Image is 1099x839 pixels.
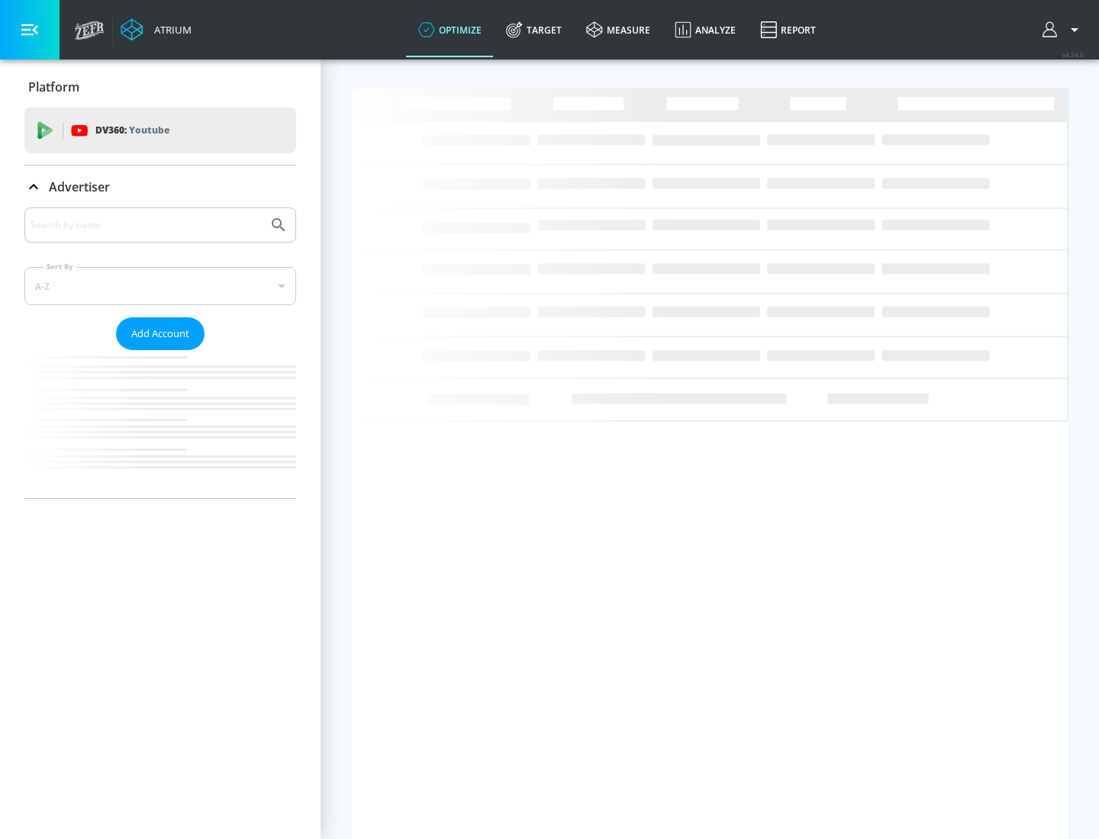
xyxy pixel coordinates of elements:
[31,215,262,235] input: Search by name
[121,18,192,41] a: Atrium
[494,2,574,57] a: Target
[116,317,205,350] button: Add Account
[24,66,296,108] div: Platform
[24,267,296,305] div: A-Z
[28,79,79,95] p: Platform
[574,2,662,57] a: measure
[748,2,828,57] a: Report
[49,178,110,195] p: Advertiser
[24,108,296,153] div: DV360: Youtube
[129,122,169,138] p: Youtube
[95,122,169,139] p: DV360:
[44,262,76,272] label: Sort By
[148,23,192,37] div: Atrium
[406,2,494,57] a: optimize
[131,325,189,342] span: Add Account
[662,2,748,57] a: Analyze
[24,207,296,498] div: Advertiser
[24,350,296,498] nav: list of Advertiser
[24,166,296,208] div: Advertiser
[1062,50,1084,59] span: v 4.24.0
